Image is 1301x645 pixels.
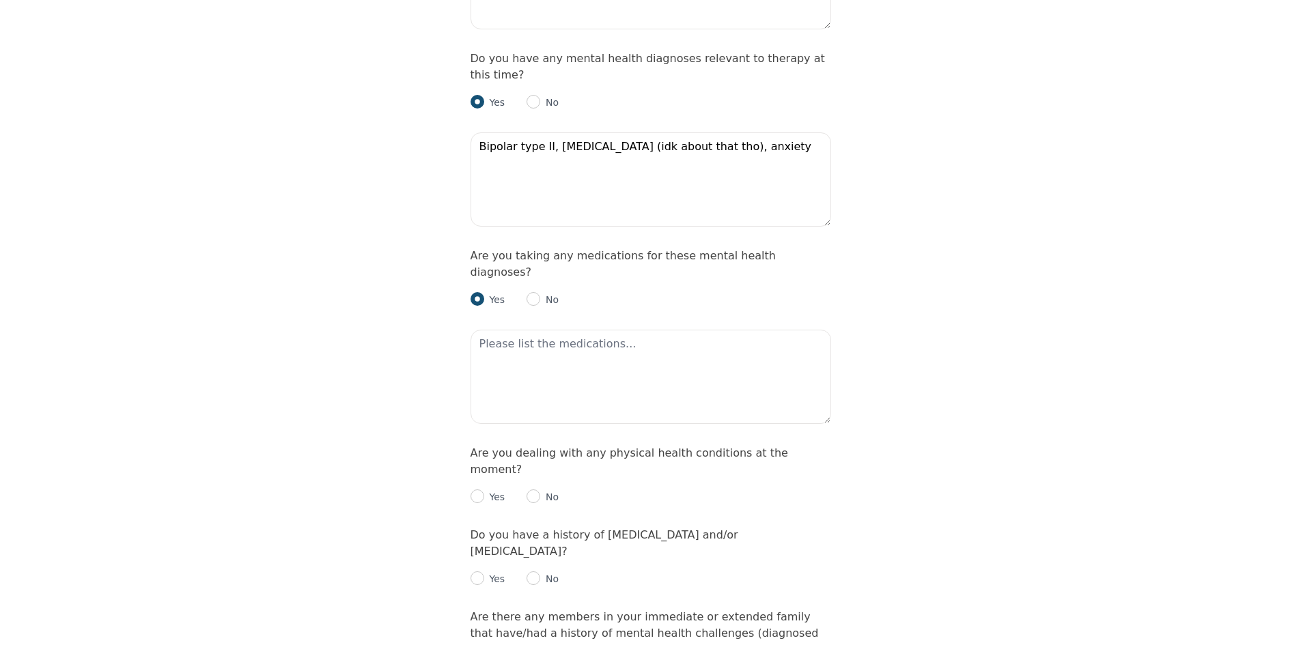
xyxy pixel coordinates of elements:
[471,52,825,81] label: Do you have any mental health diagnoses relevant to therapy at this time?
[484,490,505,504] p: Yes
[540,96,559,109] p: No
[471,528,738,558] label: Do you have a history of [MEDICAL_DATA] and/or [MEDICAL_DATA]?
[540,490,559,504] p: No
[540,293,559,306] p: No
[484,572,505,586] p: Yes
[540,572,559,586] p: No
[471,132,831,227] textarea: Bipolar type II, [MEDICAL_DATA] (idk about that tho), anxiety
[471,249,776,278] label: Are you taking any medications for these mental health diagnoses?
[484,96,505,109] p: Yes
[484,293,505,306] p: Yes
[471,446,788,476] label: Are you dealing with any physical health conditions at the moment?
